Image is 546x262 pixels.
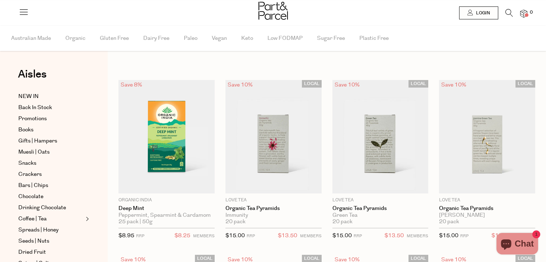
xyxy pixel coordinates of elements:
[18,215,84,223] a: Coffee | Tea
[332,212,429,219] div: Green Tea
[474,10,490,16] span: Login
[225,197,322,203] p: Love Tea
[65,26,85,51] span: Organic
[267,26,303,51] span: Low FODMAP
[118,219,153,225] span: 25 pack | 50g
[136,233,144,239] small: RRP
[84,215,89,223] button: Expand/Collapse Coffee | Tea
[491,231,511,240] span: $13.50
[118,80,215,193] img: Deep Mint
[332,232,352,239] span: $15.00
[18,192,43,201] span: Chocolate
[18,66,47,82] span: Aisles
[302,80,322,88] span: LOCAL
[258,2,288,20] img: Part&Parcel
[18,181,48,190] span: Bars | Chips
[18,148,84,156] a: Muesli | Oats
[18,226,59,234] span: Spreads | Honey
[300,233,322,239] small: MEMBERS
[528,9,535,16] span: 0
[520,10,527,17] a: 0
[225,219,246,225] span: 20 pack
[18,103,84,112] a: Back In Stock
[332,80,429,193] img: Organic Tea Pyramids
[193,233,215,239] small: MEMBERS
[407,233,428,239] small: MEMBERS
[18,170,84,179] a: Crackers
[118,205,215,212] a: Deep Mint
[515,80,535,88] span: LOCAL
[439,212,535,219] div: [PERSON_NAME]
[18,92,39,101] span: NEW IN
[278,231,297,240] span: $13.50
[18,159,84,168] a: Snacks
[439,232,458,239] span: $15.00
[225,232,245,239] span: $15.00
[409,80,428,88] span: LOCAL
[11,26,51,51] span: Australian Made
[460,233,468,239] small: RRP
[317,26,345,51] span: Sugar Free
[118,212,215,219] div: Peppermint, Spearmint & Cardamom
[18,103,52,112] span: Back In Stock
[225,212,322,219] div: Immunity
[118,197,215,203] p: Organic India
[332,80,362,90] div: Save 10%
[439,205,535,212] a: Organic Tea Pyramids
[18,226,84,234] a: Spreads | Honey
[18,159,36,168] span: Snacks
[18,69,47,87] a: Aisles
[459,6,498,19] a: Login
[212,26,227,51] span: Vegan
[241,26,253,51] span: Keto
[18,126,33,134] span: Books
[184,26,197,51] span: Paleo
[332,197,429,203] p: Love Tea
[18,237,84,245] a: Seeds | Nuts
[143,26,169,51] span: Dairy Free
[18,170,42,179] span: Crackers
[18,114,47,123] span: Promotions
[225,80,322,193] img: Organic Tea Pyramids
[174,231,190,240] span: $8.25
[118,80,144,90] div: Save 8%
[18,192,84,201] a: Chocolate
[439,197,535,203] p: Love Tea
[18,137,84,145] a: Gifts | Hampers
[18,248,46,257] span: Dried Fruit
[18,203,66,212] span: Drinking Chocolate
[18,203,84,212] a: Drinking Chocolate
[247,233,255,239] small: RRP
[225,80,255,90] div: Save 10%
[439,80,535,193] img: Organic Tea Pyramids
[18,126,84,134] a: Books
[384,231,404,240] span: $13.50
[439,219,459,225] span: 20 pack
[18,148,50,156] span: Muesli | Oats
[100,26,129,51] span: Gluten Free
[18,92,84,101] a: NEW IN
[225,205,322,212] a: Organic Tea Pyramids
[359,26,389,51] span: Plastic Free
[354,233,362,239] small: RRP
[18,237,49,245] span: Seeds | Nuts
[18,114,84,123] a: Promotions
[439,80,468,90] div: Save 10%
[18,181,84,190] a: Bars | Chips
[332,219,353,225] span: 20 pack
[18,137,57,145] span: Gifts | Hampers
[18,248,84,257] a: Dried Fruit
[332,205,429,212] a: Organic Tea Pyramids
[494,233,540,256] inbox-online-store-chat: Shopify online store chat
[118,232,134,239] span: $8.95
[18,215,47,223] span: Coffee | Tea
